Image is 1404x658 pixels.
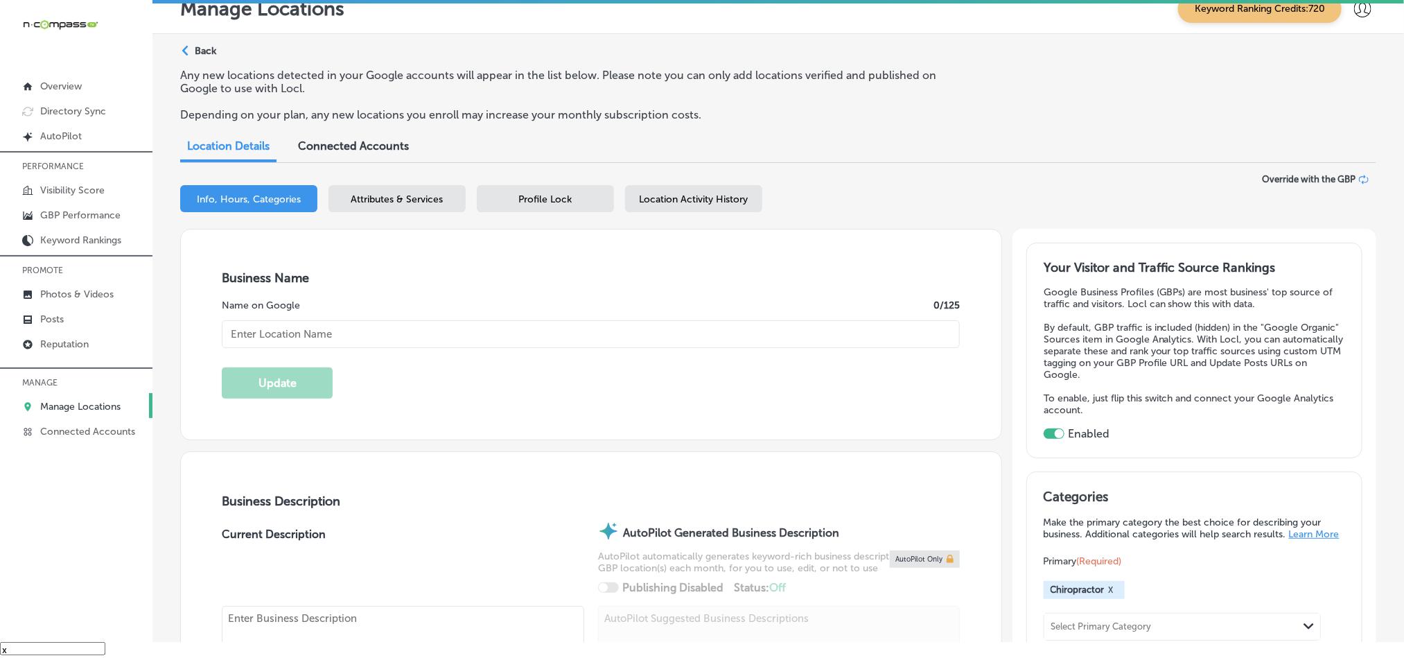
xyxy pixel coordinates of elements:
p: Back [195,45,216,57]
span: Connected Accounts [298,139,409,153]
label: Name on Google [222,300,300,311]
p: Overview [40,80,82,92]
strong: AutoPilot Generated Business Description [623,526,839,539]
label: Current Description [222,528,326,606]
h3: Your Visitor and Traffic Source Rankings [1044,260,1345,275]
p: Google Business Profiles (GBPs) are most business' top source of traffic and visitors. Locl can s... [1044,286,1345,310]
p: GBP Performance [40,209,121,221]
p: Connected Accounts [40,426,135,438]
span: (Required) [1077,555,1122,567]
button: Update [222,367,333,399]
span: Attributes & Services [351,193,444,205]
p: Any new locations detected in your Google accounts will appear in the list below. Please note you... [180,69,958,95]
h3: Business Name [222,270,960,286]
p: To enable, just flip this switch and connect your Google Analytics account. [1044,392,1345,416]
p: Posts [40,313,64,325]
p: Manage Locations [40,401,121,413]
span: Chiropractor [1051,585,1105,595]
span: Profile Lock [519,193,572,205]
img: autopilot-icon [598,521,619,542]
span: Location Activity History [640,193,748,205]
p: Visibility Score [40,184,105,196]
span: Primary [1044,555,1122,567]
div: Select Primary Category [1051,621,1152,632]
label: 0 /125 [933,300,960,311]
p: Keyword Rankings [40,234,121,246]
p: Photos & Videos [40,288,114,300]
p: By default, GBP traffic is included (hidden) in the "Google Organic" Sources item in Google Analy... [1044,322,1345,381]
p: Make the primary category the best choice for describing your business. Additional categories wil... [1044,517,1345,540]
label: Enabled [1068,427,1109,440]
p: Directory Sync [40,105,106,117]
p: Reputation [40,338,89,350]
span: Info, Hours, Categories [197,193,301,205]
button: X [1105,585,1118,596]
p: Depending on your plan, any new locations you enroll may increase your monthly subscription costs. [180,108,958,121]
p: AutoPilot [40,130,82,142]
img: 660ab0bf-5cc7-4cb8-ba1c-48b5ae0f18e60NCTV_CLogo_TV_Black_-500x88.png [22,18,98,31]
span: Override with the GBP [1262,174,1355,184]
h3: Business Description [222,494,960,509]
h3: Categories [1044,489,1345,510]
span: Location Details [187,139,270,153]
input: Enter Location Name [222,320,960,348]
a: Learn More [1289,528,1340,540]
